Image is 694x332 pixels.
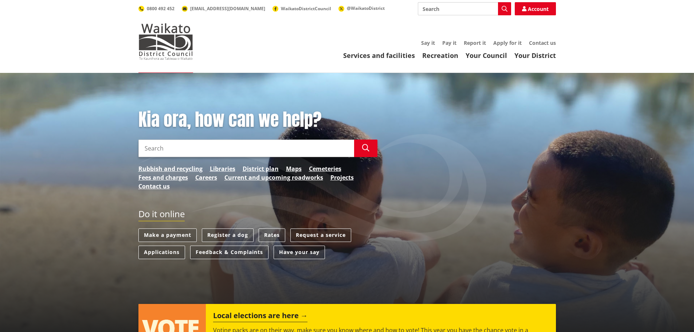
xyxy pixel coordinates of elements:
[138,229,197,242] a: Make a payment
[493,39,522,46] a: Apply for it
[202,229,254,242] a: Register a dog
[138,5,175,12] a: 0800 492 452
[138,23,193,60] img: Waikato District Council - Te Kaunihera aa Takiwaa o Waikato
[195,173,217,182] a: Careers
[442,39,456,46] a: Pay it
[272,5,331,12] a: WaikatoDistrictCouncil
[464,39,486,46] a: Report it
[515,2,556,15] a: Account
[347,5,385,11] span: @WaikatoDistrict
[138,164,203,173] a: Rubbish and recycling
[213,311,307,322] h2: Local elections are here
[138,182,170,191] a: Contact us
[466,51,507,60] a: Your Council
[210,164,235,173] a: Libraries
[422,51,458,60] a: Recreation
[182,5,265,12] a: [EMAIL_ADDRESS][DOMAIN_NAME]
[343,51,415,60] a: Services and facilities
[138,109,377,130] h1: Kia ora, how can we help?
[529,39,556,46] a: Contact us
[421,39,435,46] a: Say it
[138,140,354,157] input: Search input
[138,173,188,182] a: Fees and charges
[138,246,185,259] a: Applications
[514,51,556,60] a: Your District
[338,5,385,11] a: @WaikatoDistrict
[281,5,331,12] span: WaikatoDistrictCouncil
[290,229,351,242] a: Request a service
[190,5,265,12] span: [EMAIL_ADDRESS][DOMAIN_NAME]
[286,164,302,173] a: Maps
[138,209,185,222] h2: Do it online
[259,229,285,242] a: Rates
[418,2,511,15] input: Search input
[309,164,341,173] a: Cemeteries
[243,164,279,173] a: District plan
[147,5,175,12] span: 0800 492 452
[330,173,354,182] a: Projects
[274,246,325,259] a: Have your say
[190,246,268,259] a: Feedback & Complaints
[224,173,323,182] a: Current and upcoming roadworks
